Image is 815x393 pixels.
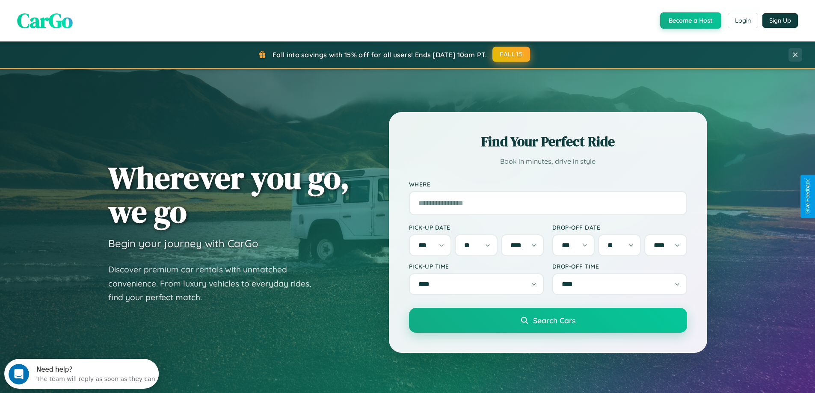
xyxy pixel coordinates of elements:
[660,12,721,29] button: Become a Host
[762,13,798,28] button: Sign Up
[552,263,687,270] label: Drop-off Time
[32,14,151,23] div: The team will reply as soon as they can
[805,179,811,214] div: Give Feedback
[409,132,687,151] h2: Find Your Perfect Ride
[273,50,487,59] span: Fall into savings with 15% off for all users! Ends [DATE] 10am PT.
[409,224,544,231] label: Pick-up Date
[108,263,322,304] p: Discover premium car rentals with unmatched convenience. From luxury vehicles to everyday rides, ...
[409,155,687,168] p: Book in minutes, drive in style
[9,364,29,384] iframe: Intercom live chat
[108,161,350,228] h1: Wherever you go, we go
[552,224,687,231] label: Drop-off Date
[492,47,530,62] button: FALL15
[728,13,758,28] button: Login
[32,7,151,14] div: Need help?
[409,308,687,333] button: Search Cars
[3,3,159,27] div: Open Intercom Messenger
[4,359,159,389] iframe: Intercom live chat discovery launcher
[17,6,73,35] span: CarGo
[108,237,258,250] h3: Begin your journey with CarGo
[409,180,687,188] label: Where
[409,263,544,270] label: Pick-up Time
[533,316,575,325] span: Search Cars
